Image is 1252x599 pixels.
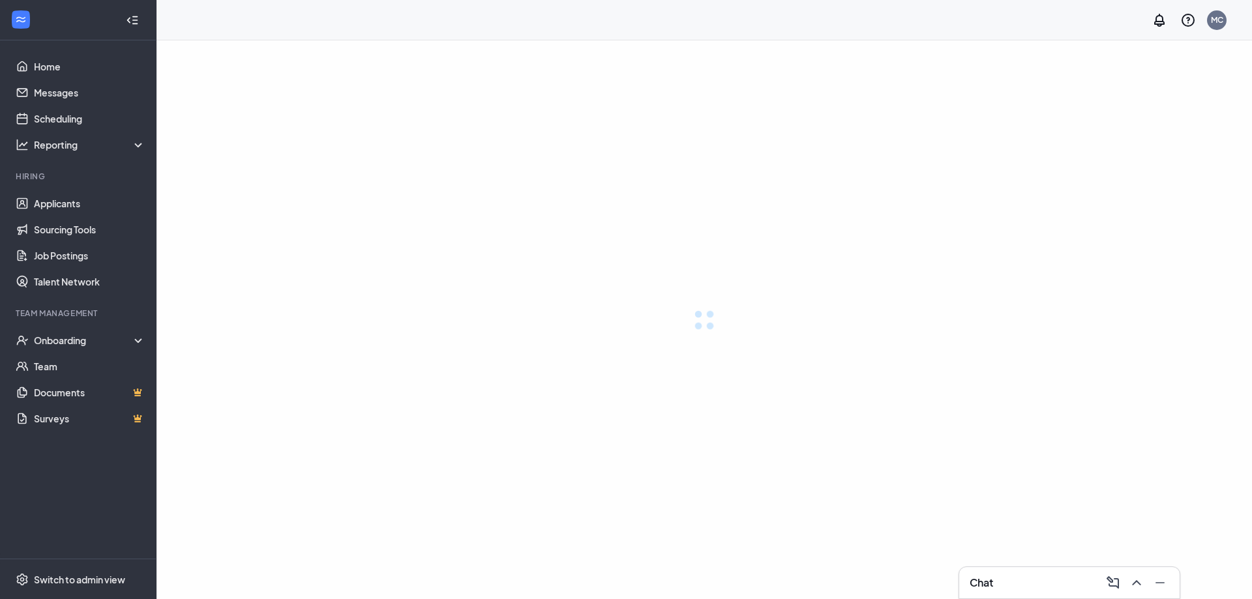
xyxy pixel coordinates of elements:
[126,14,139,27] svg: Collapse
[1129,575,1144,591] svg: ChevronUp
[16,334,29,347] svg: UserCheck
[1152,575,1168,591] svg: Minimize
[1105,575,1121,591] svg: ComposeMessage
[1125,572,1146,593] button: ChevronUp
[16,573,29,586] svg: Settings
[34,353,145,379] a: Team
[1180,12,1196,28] svg: QuestionInfo
[14,13,27,26] svg: WorkstreamLogo
[1148,572,1169,593] button: Minimize
[1211,14,1223,25] div: MC
[34,190,145,216] a: Applicants
[34,53,145,80] a: Home
[16,171,143,182] div: Hiring
[34,216,145,242] a: Sourcing Tools
[34,106,145,132] a: Scheduling
[34,334,146,347] div: Onboarding
[1152,12,1167,28] svg: Notifications
[34,242,145,269] a: Job Postings
[34,138,146,151] div: Reporting
[1101,572,1122,593] button: ComposeMessage
[16,308,143,319] div: Team Management
[34,379,145,405] a: DocumentsCrown
[34,269,145,295] a: Talent Network
[34,573,125,586] div: Switch to admin view
[34,80,145,106] a: Messages
[16,138,29,151] svg: Analysis
[970,576,993,590] h3: Chat
[34,405,145,431] a: SurveysCrown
